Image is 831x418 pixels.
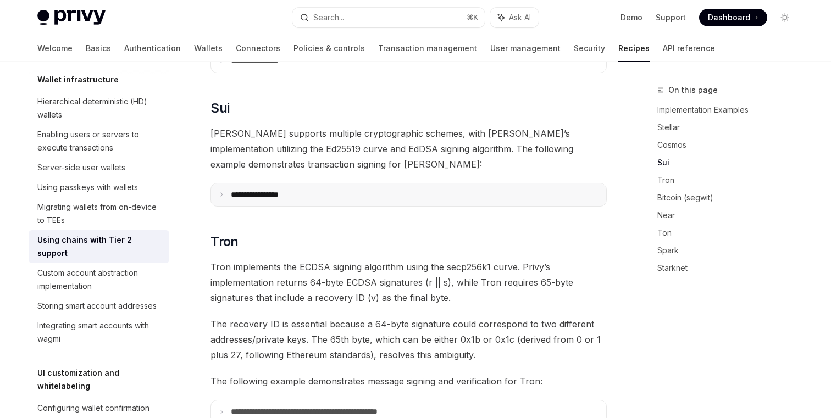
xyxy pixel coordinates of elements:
button: Toggle dark mode [776,9,794,26]
a: Dashboard [699,9,767,26]
span: The following example demonstrates message signing and verification for Tron: [210,374,607,389]
a: Implementation Examples [657,101,802,119]
span: Sui [210,99,229,117]
span: Tron implements the ECDSA signing algorithm using the secp256k1 curve. Privy’s implementation ret... [210,259,607,305]
a: Recipes [618,35,650,62]
a: Integrating smart accounts with wagmi [29,316,169,349]
button: Search...⌘K [292,8,485,27]
a: Using passkeys with wallets [29,177,169,197]
a: Security [574,35,605,62]
a: Hierarchical deterministic (HD) wallets [29,92,169,125]
h5: Wallet infrastructure [37,73,119,86]
a: Server-side user wallets [29,158,169,177]
a: Enabling users or servers to execute transactions [29,125,169,158]
a: Demo [621,12,642,23]
a: Wallets [194,35,223,62]
div: Hierarchical deterministic (HD) wallets [37,95,163,121]
a: Spark [657,242,802,259]
a: Policies & controls [293,35,365,62]
span: Ask AI [509,12,531,23]
div: Using passkeys with wallets [37,181,138,194]
a: Starknet [657,259,802,277]
div: Integrating smart accounts with wagmi [37,319,163,345]
a: Migrating wallets from on-device to TEEs [29,197,169,230]
a: Near [657,207,802,224]
a: API reference [663,35,715,62]
a: Sui [657,154,802,171]
div: Enabling users or servers to execute transactions [37,128,163,154]
a: Using chains with Tier 2 support [29,230,169,263]
span: On this page [668,83,718,97]
div: Server-side user wallets [37,161,125,174]
span: [PERSON_NAME] supports multiple cryptographic schemes, with [PERSON_NAME]’s implementation utiliz... [210,126,607,172]
a: Welcome [37,35,73,62]
a: Connectors [236,35,280,62]
a: Cosmos [657,136,802,154]
span: The recovery ID is essential because a 64-byte signature could correspond to two different addres... [210,316,607,363]
a: Ton [657,224,802,242]
a: Support [656,12,686,23]
div: Using chains with Tier 2 support [37,233,163,260]
button: Ask AI [490,8,539,27]
div: Search... [313,11,344,24]
a: User management [490,35,561,62]
a: Custom account abstraction implementation [29,263,169,296]
h5: UI customization and whitelabeling [37,366,169,393]
span: ⌘ K [467,13,478,22]
div: Migrating wallets from on-device to TEEs [37,200,163,227]
a: Bitcoin (segwit) [657,189,802,207]
div: Custom account abstraction implementation [37,266,163,293]
a: Transaction management [378,35,477,62]
a: Storing smart account addresses [29,296,169,316]
a: Stellar [657,119,802,136]
a: Tron [657,171,802,189]
div: Storing smart account addresses [37,299,157,313]
img: light logo [37,10,106,25]
span: Tron [210,233,239,250]
a: Basics [86,35,111,62]
a: Authentication [124,35,181,62]
span: Dashboard [708,12,750,23]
